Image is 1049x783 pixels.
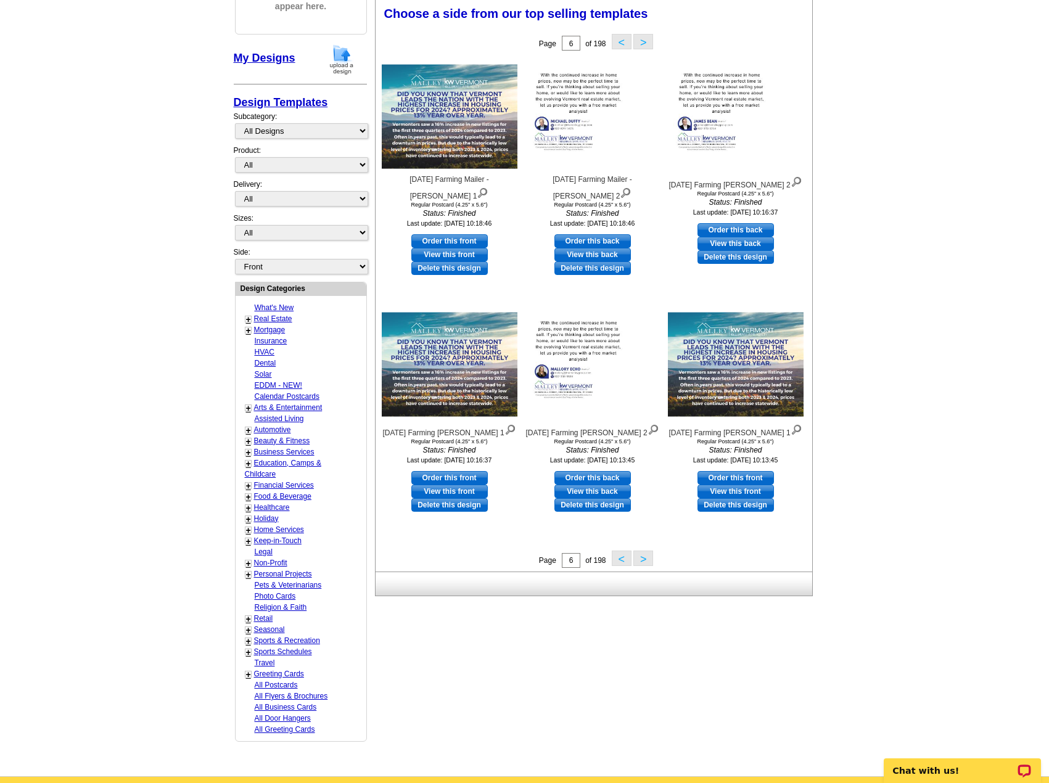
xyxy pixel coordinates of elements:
a: + [246,614,251,624]
a: + [246,570,251,580]
a: use this design [554,471,631,485]
a: + [246,514,251,524]
img: view design details [620,185,631,199]
a: HVAC [255,348,274,356]
span: of 198 [585,39,606,48]
small: Last update: [DATE] 10:18:46 [407,219,492,227]
span: Page [539,39,556,48]
a: Travel [255,658,275,667]
a: use this design [411,471,488,485]
a: What's New [255,303,294,312]
a: + [246,448,251,457]
div: Product: [234,145,367,179]
a: Sports & Recreation [254,636,320,645]
a: Delete this design [554,261,631,275]
button: > [633,34,653,49]
a: Solar [255,370,272,379]
img: view design details [791,174,802,187]
a: Delete this design [411,498,488,512]
a: Arts & Entertainment [254,403,323,412]
a: Food & Beverage [254,492,311,501]
small: Last update: [DATE] 10:18:46 [550,219,635,227]
a: + [246,647,251,657]
a: Religion & Faith [255,603,307,612]
i: Status: Finished [525,208,660,219]
a: Insurance [255,337,287,345]
a: View this back [554,248,631,261]
a: Keep-in-Touch [254,536,302,545]
div: [DATE] Farming [PERSON_NAME] 1 [668,422,804,438]
img: Oct 2024 Farming Mailer - Mallory 2 [525,313,660,417]
div: [DATE] Farming [PERSON_NAME] 2 [525,422,660,438]
a: View this front [411,485,488,498]
img: Oct 2024 Farming Mailer - Michael 2 [525,65,660,169]
a: Mortgage [254,326,286,334]
a: Beauty & Fitness [254,437,310,445]
a: + [246,525,251,535]
a: View this back [697,237,774,250]
a: All Door Hangers [255,714,311,723]
small: Last update: [DATE] 10:16:37 [693,208,778,216]
a: All Business Cards [255,703,317,711]
a: + [246,559,251,568]
img: Oct 2024 Farming Mailer - Michael 1 [382,65,517,169]
a: Pets & Veterinarians [255,581,322,589]
a: Home Services [254,525,304,534]
i: Status: Finished [668,445,804,456]
a: EDDM - NEW! [255,381,302,390]
a: use this design [697,223,774,237]
a: use this design [697,471,774,485]
div: [DATE] Farming Mailer - [PERSON_NAME] 1 [382,174,517,202]
i: Status: Finished [525,445,660,456]
a: + [246,492,251,502]
a: View this front [411,248,488,261]
div: Regular Postcard (4.25" x 5.6") [668,438,804,445]
div: [DATE] Farming [PERSON_NAME] 1 [382,422,517,438]
a: Delete this design [697,498,774,512]
small: Last update: [DATE] 10:13:45 [550,456,635,464]
a: View this back [554,485,631,498]
i: Status: Finished [382,208,517,219]
a: Delete this design [554,498,631,512]
a: + [246,670,251,679]
small: Last update: [DATE] 10:13:45 [693,456,778,464]
a: Automotive [254,425,291,434]
div: Regular Postcard (4.25" x 5.6") [525,202,660,208]
a: Education, Camps & Childcare [245,459,321,478]
a: All Flyers & Brochures [255,692,328,700]
i: Status: Finished [668,197,804,208]
img: Oct 2024 Farming Mailer - Mallory 1 [668,313,804,417]
a: + [246,403,251,413]
button: < [612,551,631,566]
img: Oct 2024 Farming Mailer - James 2 [668,65,804,169]
a: Calendar Postcards [255,392,319,401]
a: My Designs [234,52,295,64]
a: Holiday [254,514,279,523]
a: Real Estate [254,314,292,323]
img: view design details [477,185,488,199]
a: + [246,459,251,469]
a: Sports Schedules [254,647,312,656]
a: + [246,625,251,635]
a: Seasonal [254,625,285,634]
small: Last update: [DATE] 10:16:37 [407,456,492,464]
a: + [246,326,251,335]
a: + [246,503,251,513]
div: Regular Postcard (4.25" x 5.6") [382,438,517,445]
span: of 198 [585,556,606,565]
div: Side: [234,247,367,276]
button: < [612,34,631,49]
div: Sizes: [234,213,367,247]
a: + [246,314,251,324]
a: Photo Cards [255,592,296,601]
a: All Greeting Cards [255,725,315,734]
iframe: LiveChat chat widget [876,744,1049,783]
span: Choose a side from our top selling templates [384,7,648,20]
img: view design details [648,422,659,435]
div: Subcategory: [234,111,367,145]
div: Delivery: [234,179,367,213]
div: Regular Postcard (4.25" x 5.6") [668,191,804,197]
a: + [246,636,251,646]
img: view design details [791,422,802,435]
a: Greeting Cards [254,670,304,678]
